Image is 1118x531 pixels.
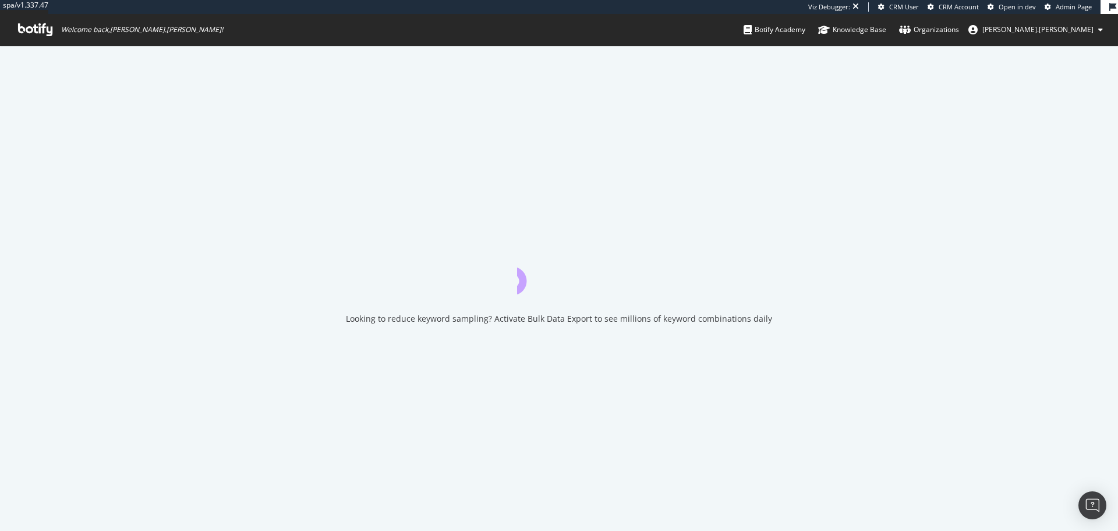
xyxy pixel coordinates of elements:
[346,313,772,325] div: Looking to reduce keyword sampling? Activate Bulk Data Export to see millions of keyword combinat...
[818,14,886,45] a: Knowledge Base
[1078,491,1106,519] div: Open Intercom Messenger
[808,2,850,12] div: Viz Debugger:
[899,24,959,36] div: Organizations
[744,14,805,45] a: Botify Academy
[517,252,601,294] div: animation
[61,25,223,34] span: Welcome back, [PERSON_NAME].[PERSON_NAME] !
[899,14,959,45] a: Organizations
[878,2,919,12] a: CRM User
[928,2,979,12] a: CRM Account
[889,2,919,11] span: CRM User
[1056,2,1092,11] span: Admin Page
[1045,2,1092,12] a: Admin Page
[818,24,886,36] div: Knowledge Base
[744,24,805,36] div: Botify Academy
[988,2,1036,12] a: Open in dev
[939,2,979,11] span: CRM Account
[999,2,1036,11] span: Open in dev
[982,24,1094,34] span: lydia.lin
[959,20,1112,39] button: [PERSON_NAME].[PERSON_NAME]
